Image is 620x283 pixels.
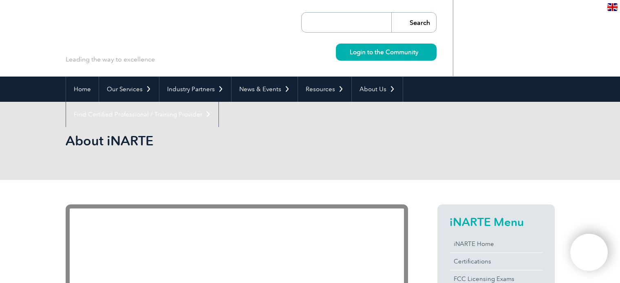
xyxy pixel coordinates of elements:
a: Certifications [450,253,543,270]
a: Find Certified Professional / Training Provider [66,102,218,127]
a: Our Services [99,77,159,102]
input: Search [391,13,436,32]
a: iNARTE Home [450,235,543,252]
a: Industry Partners [159,77,231,102]
h2: About iNARTE [66,134,408,147]
a: Login to the Community [336,44,437,61]
a: Home [66,77,99,102]
img: svg+xml;nitro-empty-id=MzU4OjIyMw==-1;base64,PHN2ZyB2aWV3Qm94PSIwIDAgMTEgMTEiIHdpZHRoPSIxMSIgaGVp... [418,50,423,54]
img: en [607,3,618,11]
h2: iNARTE Menu [450,215,543,228]
a: Resources [298,77,351,102]
p: Leading the way to excellence [66,55,155,64]
a: News & Events [232,77,298,102]
a: About Us [352,77,403,102]
img: svg+xml;nitro-empty-id=OTA2OjExNg==-1;base64,PHN2ZyB2aWV3Qm94PSIwIDAgNDAwIDQwMCIgd2lkdGg9IjQwMCIg... [579,242,599,263]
